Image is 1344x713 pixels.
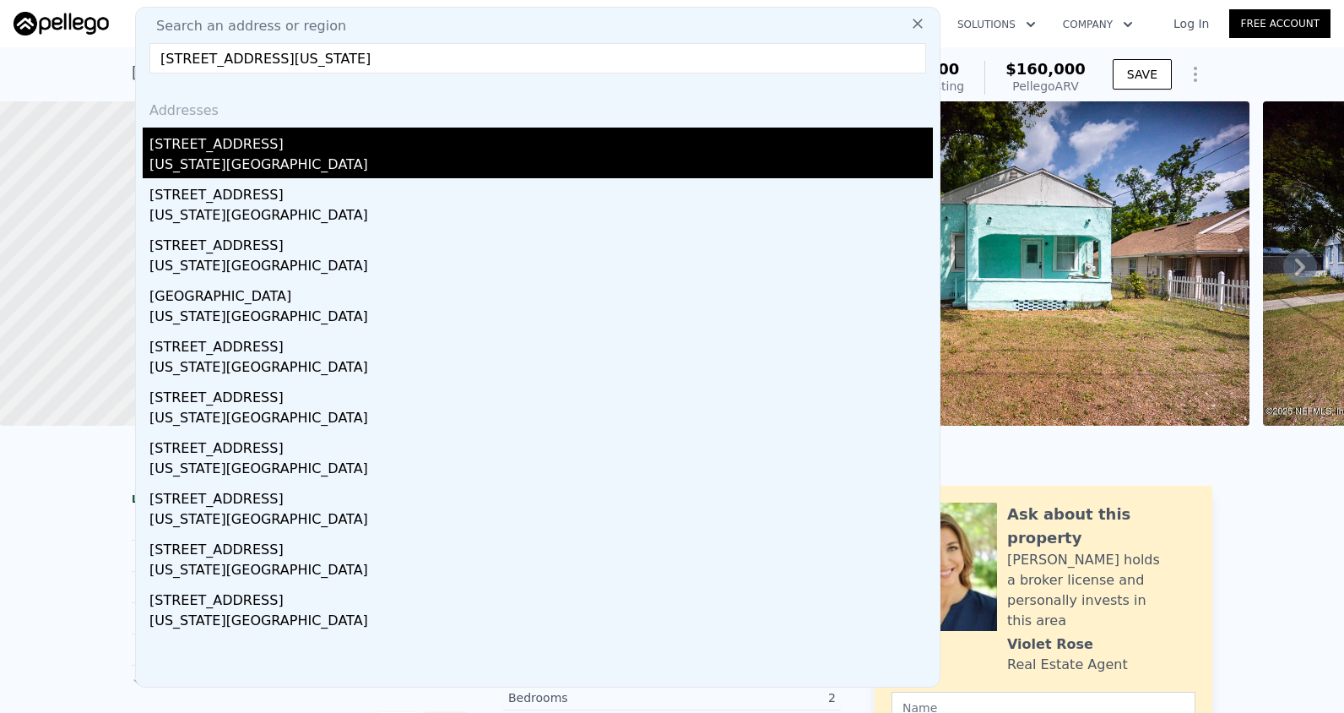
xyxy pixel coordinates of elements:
[132,666,259,689] button: Show more history
[149,611,933,634] div: [US_STATE][GEOGRAPHIC_DATA]
[1179,57,1212,91] button: Show Options
[1113,59,1172,90] button: SAVE
[149,560,933,584] div: [US_STATE][GEOGRAPHIC_DATA]
[149,229,933,256] div: [STREET_ADDRESS]
[1153,15,1229,32] a: Log In
[149,128,933,155] div: [STREET_ADDRESS]
[149,381,933,408] div: [STREET_ADDRESS]
[1229,9,1330,38] a: Free Account
[944,9,1049,40] button: Solutions
[149,307,933,330] div: [US_STATE][GEOGRAPHIC_DATA]
[143,87,933,128] div: Addresses
[149,509,933,533] div: [US_STATE][GEOGRAPHIC_DATA]
[149,256,933,280] div: [US_STATE][GEOGRAPHIC_DATA]
[14,12,109,35] img: Pellego
[149,280,933,307] div: [GEOGRAPHIC_DATA]
[1007,655,1128,675] div: Real Estate Agent
[1007,550,1195,631] div: [PERSON_NAME] holds a broker license and personally invests in this area
[132,493,469,509] div: LISTING & SALE HISTORY
[1007,503,1195,550] div: Ask about this property
[143,16,346,36] span: Search an address or region
[149,205,933,229] div: [US_STATE][GEOGRAPHIC_DATA]
[149,357,933,381] div: [US_STATE][GEOGRAPHIC_DATA]
[132,61,532,84] div: [STREET_ADDRESS] , [GEOGRAPHIC_DATA] , FL 32208
[1005,60,1086,78] span: $160,000
[149,584,933,611] div: [STREET_ADDRESS]
[149,533,933,560] div: [STREET_ADDRESS]
[149,330,933,357] div: [STREET_ADDRESS]
[1007,634,1093,655] div: Violet Rose
[149,482,933,509] div: [STREET_ADDRESS]
[149,432,933,459] div: [STREET_ADDRESS]
[672,689,836,706] div: 2
[508,689,672,706] div: Bedrooms
[149,155,933,178] div: [US_STATE][GEOGRAPHIC_DATA]
[149,43,926,73] input: Enter an address, city, region, neighborhood or zip code
[149,459,933,482] div: [US_STATE][GEOGRAPHIC_DATA]
[149,178,933,205] div: [STREET_ADDRESS]
[1005,78,1086,95] div: Pellego ARV
[1049,9,1146,40] button: Company
[149,408,933,432] div: [US_STATE][GEOGRAPHIC_DATA]
[772,101,1249,426] img: Sale: 158160619 Parcel: 34246592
